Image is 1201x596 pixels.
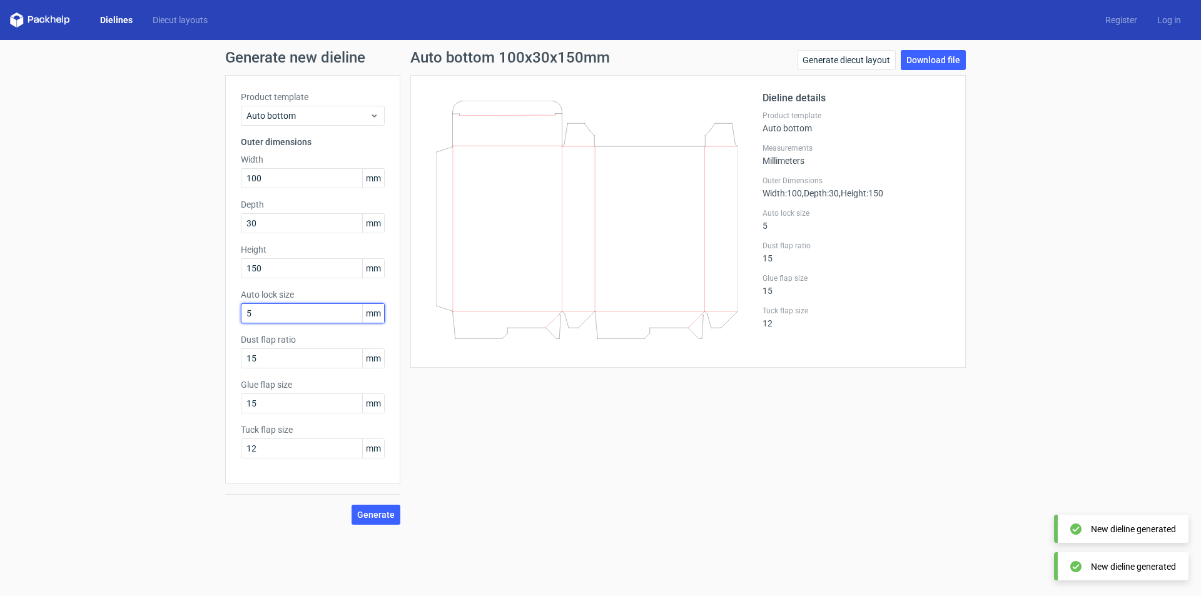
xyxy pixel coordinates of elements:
span: mm [362,169,384,188]
span: mm [362,394,384,413]
span: mm [362,259,384,278]
h1: Auto bottom 100x30x150mm [410,50,610,65]
h2: Dieline details [763,91,950,106]
label: Product template [763,111,950,121]
label: Outer Dimensions [763,176,950,186]
label: Depth [241,198,385,211]
span: mm [362,214,384,233]
div: 15 [763,273,950,296]
div: Millimeters [763,143,950,166]
h1: Generate new dieline [225,50,976,65]
h3: Outer dimensions [241,136,385,148]
a: Diecut layouts [143,14,218,26]
div: 12 [763,306,950,328]
button: Generate [352,505,400,525]
span: Generate [357,510,395,519]
span: mm [362,439,384,458]
a: Download file [901,50,966,70]
a: Register [1095,14,1147,26]
span: , Height : 150 [839,188,883,198]
div: New dieline generated [1091,560,1176,573]
label: Glue flap size [763,273,950,283]
span: mm [362,349,384,368]
span: , Depth : 30 [802,188,839,198]
div: 5 [763,208,950,231]
label: Dust flap ratio [763,241,950,251]
label: Product template [241,91,385,103]
label: Height [241,243,385,256]
div: New dieline generated [1091,523,1176,535]
a: Generate diecut layout [797,50,896,70]
label: Auto lock size [241,288,385,301]
span: Width : 100 [763,188,802,198]
label: Tuck flap size [241,423,385,436]
div: Auto bottom [763,111,950,133]
label: Glue flap size [241,378,385,391]
label: Width [241,153,385,166]
div: 15 [763,241,950,263]
a: Log in [1147,14,1191,26]
label: Measurements [763,143,950,153]
a: Dielines [90,14,143,26]
label: Auto lock size [763,208,950,218]
label: Dust flap ratio [241,333,385,346]
span: mm [362,304,384,323]
label: Tuck flap size [763,306,950,316]
span: Auto bottom [246,109,370,122]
